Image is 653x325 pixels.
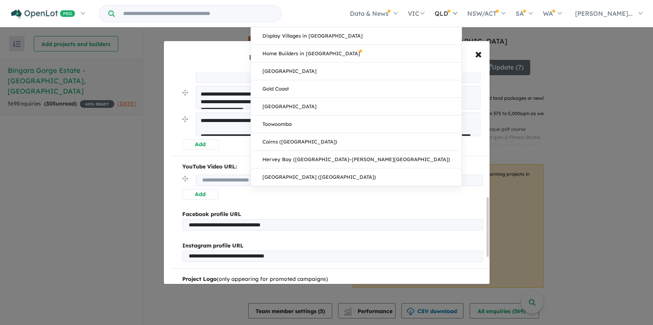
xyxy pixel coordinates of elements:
a: Toowoomba [251,115,462,133]
div: Bingara Gorge Estate - [GEOGRAPHIC_DATA] [249,53,404,63]
img: drag.svg [182,176,188,181]
a: Gold Coast [251,80,462,98]
button: Add [182,189,218,200]
span: × [475,45,482,62]
b: Project Logo [182,276,217,282]
span: [PERSON_NAME]... [575,10,633,17]
a: [GEOGRAPHIC_DATA] [251,98,462,115]
input: Try estate name, suburb, builder or developer [116,5,280,22]
a: Cairns ([GEOGRAPHIC_DATA]) [251,133,462,151]
button: Add [182,139,218,150]
div: JPG, JPEG, PNG, WEBP, SVG log files. Recommended logo height 200px. Must be less than 300KB [182,284,483,292]
a: [GEOGRAPHIC_DATA] [251,63,462,80]
img: Openlot PRO Logo White [11,9,75,19]
b: Instagram profile URL [182,242,244,249]
div: (only appearing for promoted campaigns) [182,275,483,284]
a: [GEOGRAPHIC_DATA] ([GEOGRAPHIC_DATA]) [251,168,462,186]
a: Hervey Bay ([GEOGRAPHIC_DATA]–[PERSON_NAME][GEOGRAPHIC_DATA]) [251,151,462,168]
b: Facebook profile URL [182,211,241,218]
img: drag.svg [182,116,188,122]
a: Display Villages in [GEOGRAPHIC_DATA] [251,27,462,45]
p: YouTube Video URL: [182,162,483,172]
a: Home Builders in [GEOGRAPHIC_DATA] [251,45,462,63]
img: drag.svg [182,90,188,96]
